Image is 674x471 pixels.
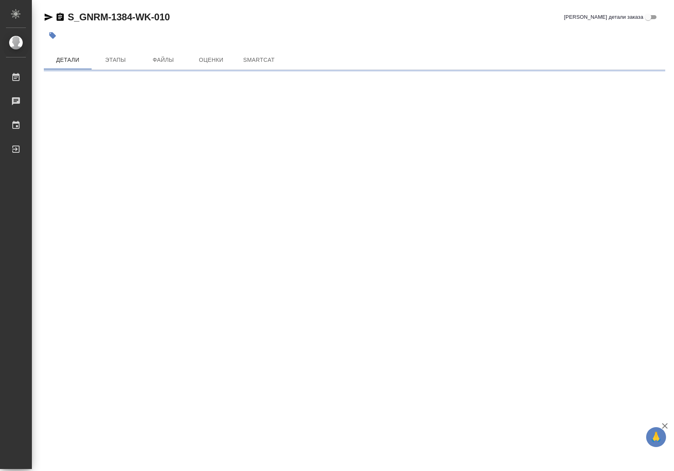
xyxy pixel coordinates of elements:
span: Файлы [144,55,182,65]
span: 🙏 [649,429,663,445]
span: SmartCat [240,55,278,65]
a: S_GNRM-1384-WK-010 [68,12,170,22]
button: Скопировать ссылку [55,12,65,22]
button: Скопировать ссылку для ЯМессенджера [44,12,53,22]
button: 🙏 [646,427,666,447]
button: Добавить тэг [44,27,61,44]
span: Оценки [192,55,230,65]
span: [PERSON_NAME] детали заказа [564,13,643,21]
span: Детали [49,55,87,65]
span: Этапы [96,55,135,65]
